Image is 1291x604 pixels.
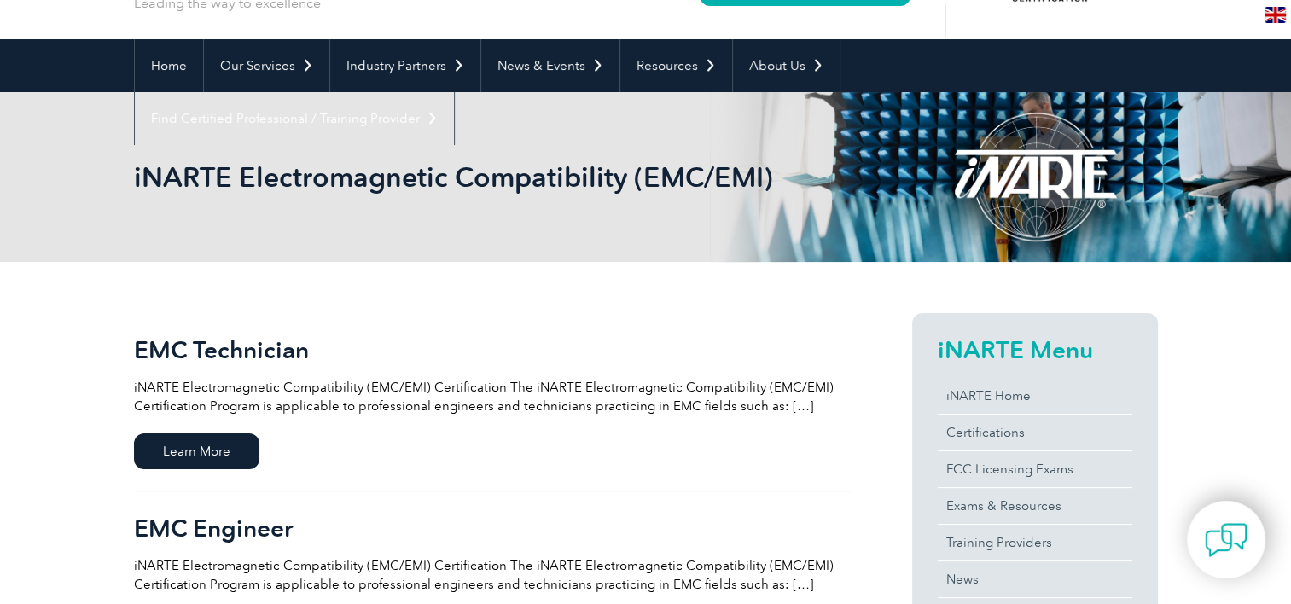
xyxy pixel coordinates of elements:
[938,525,1132,560] a: Training Providers
[135,92,454,145] a: Find Certified Professional / Training Provider
[938,415,1132,450] a: Certifications
[330,39,480,92] a: Industry Partners
[134,160,789,194] h1: iNARTE Electromagnetic Compatibility (EMC/EMI)
[938,451,1132,487] a: FCC Licensing Exams
[204,39,329,92] a: Our Services
[134,378,851,415] p: iNARTE Electromagnetic Compatibility (EMC/EMI) Certification The iNARTE Electromagnetic Compatibi...
[134,433,259,469] span: Learn More
[938,561,1132,597] a: News
[481,39,619,92] a: News & Events
[938,488,1132,524] a: Exams & Resources
[938,378,1132,414] a: iNARTE Home
[134,556,851,594] p: iNARTE Electromagnetic Compatibility (EMC/EMI) Certification The iNARTE Electromagnetic Compatibi...
[733,39,840,92] a: About Us
[1205,519,1247,561] img: contact-chat.png
[134,514,851,542] h2: EMC Engineer
[135,39,203,92] a: Home
[134,313,851,491] a: EMC Technician iNARTE Electromagnetic Compatibility (EMC/EMI) Certification The iNARTE Electromag...
[134,336,851,363] h2: EMC Technician
[620,39,732,92] a: Resources
[938,336,1132,363] h2: iNARTE Menu
[1265,7,1286,23] img: en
